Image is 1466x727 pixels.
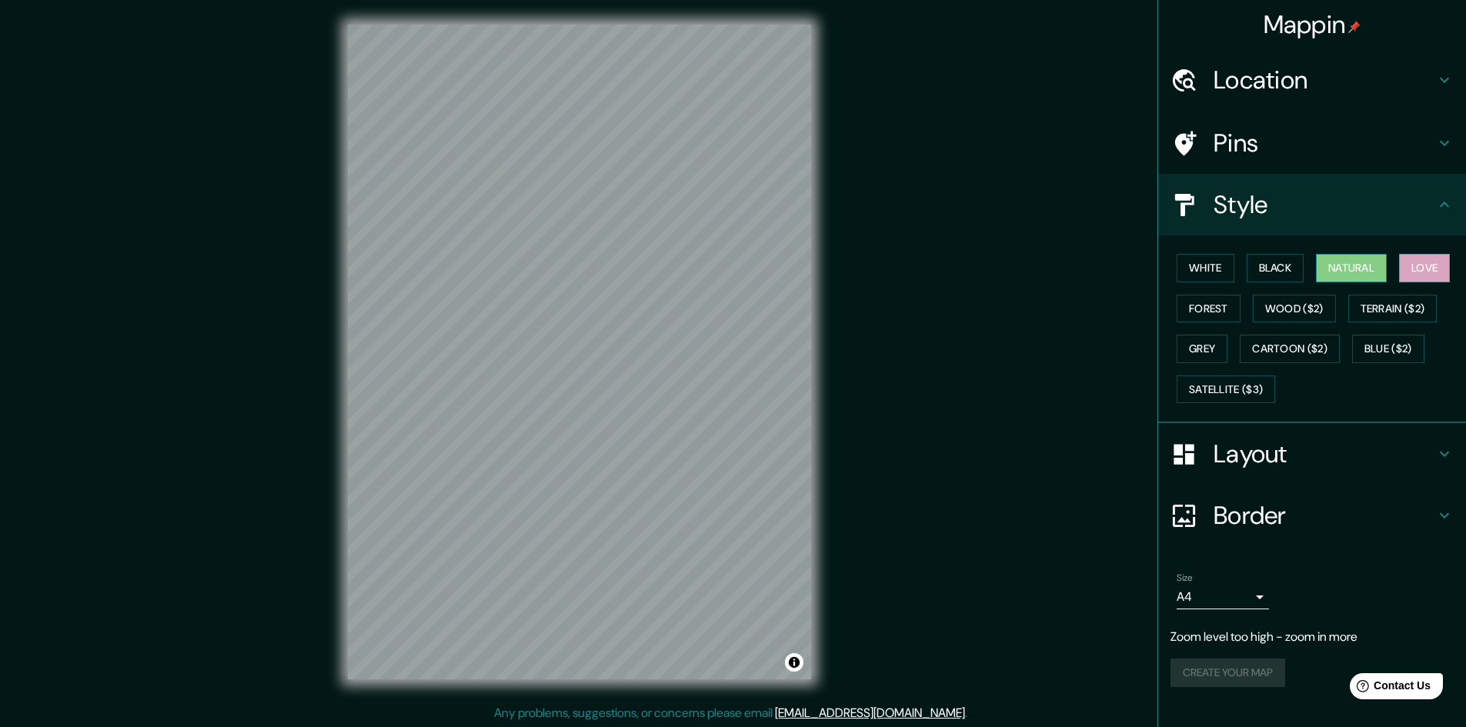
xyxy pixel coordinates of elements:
[1214,189,1435,220] h4: Style
[1214,500,1435,531] h4: Border
[1158,485,1466,546] div: Border
[785,653,803,672] button: Toggle attribution
[1177,335,1227,363] button: Grey
[1240,335,1340,363] button: Cartoon ($2)
[1158,174,1466,235] div: Style
[348,25,811,679] canvas: Map
[1329,667,1449,710] iframe: Help widget launcher
[1158,423,1466,485] div: Layout
[1348,295,1438,323] button: Terrain ($2)
[1177,572,1193,585] label: Size
[1177,254,1234,282] button: White
[494,704,967,722] p: Any problems, suggestions, or concerns please email .
[1177,585,1269,609] div: A4
[1214,128,1435,158] h4: Pins
[1158,49,1466,111] div: Location
[1177,295,1241,323] button: Forest
[775,705,965,721] a: [EMAIL_ADDRESS][DOMAIN_NAME]
[1158,112,1466,174] div: Pins
[1348,21,1361,33] img: pin-icon.png
[1264,9,1361,40] h4: Mappin
[970,704,973,722] div: .
[1316,254,1387,282] button: Natural
[1253,295,1336,323] button: Wood ($2)
[1247,254,1304,282] button: Black
[1352,335,1424,363] button: Blue ($2)
[967,704,970,722] div: .
[1177,375,1275,404] button: Satellite ($3)
[1399,254,1450,282] button: Love
[1214,65,1435,95] h4: Location
[1214,439,1435,469] h4: Layout
[1170,628,1454,646] p: Zoom level too high - zoom in more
